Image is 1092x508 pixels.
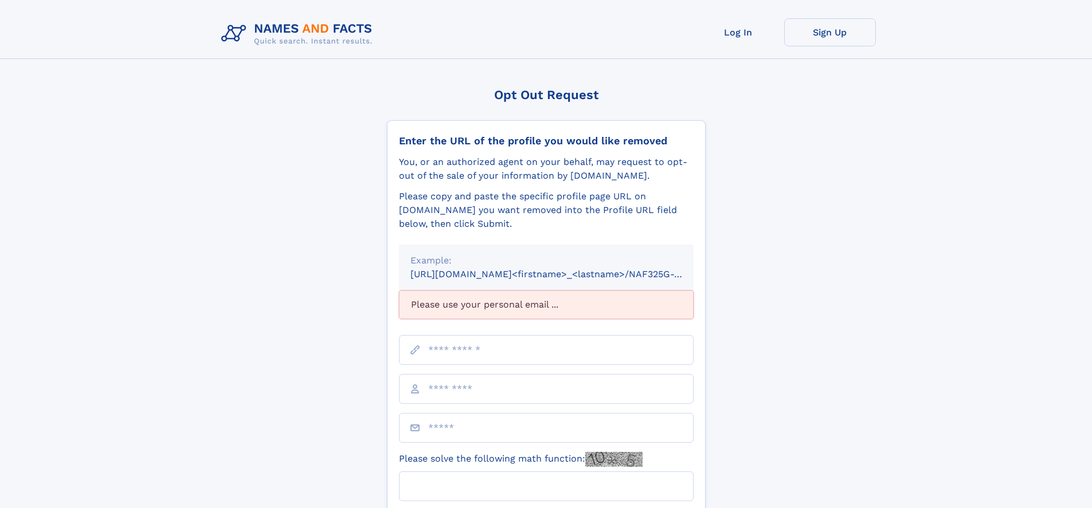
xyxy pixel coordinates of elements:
a: Log In [692,18,784,46]
div: Opt Out Request [387,88,706,102]
div: Please use your personal email ... [399,290,694,319]
label: Please solve the following math function: [399,452,643,467]
img: Logo Names and Facts [217,18,382,49]
div: Please copy and paste the specific profile page URL on [DOMAIN_NAME] you want removed into the Pr... [399,190,694,231]
a: Sign Up [784,18,876,46]
div: Example: [410,254,682,267]
div: You, or an authorized agent on your behalf, may request to opt-out of the sale of your informatio... [399,155,694,183]
div: Enter the URL of the profile you would like removed [399,135,694,147]
small: [URL][DOMAIN_NAME]<firstname>_<lastname>/NAF325G-xxxxxxxx [410,269,715,279]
